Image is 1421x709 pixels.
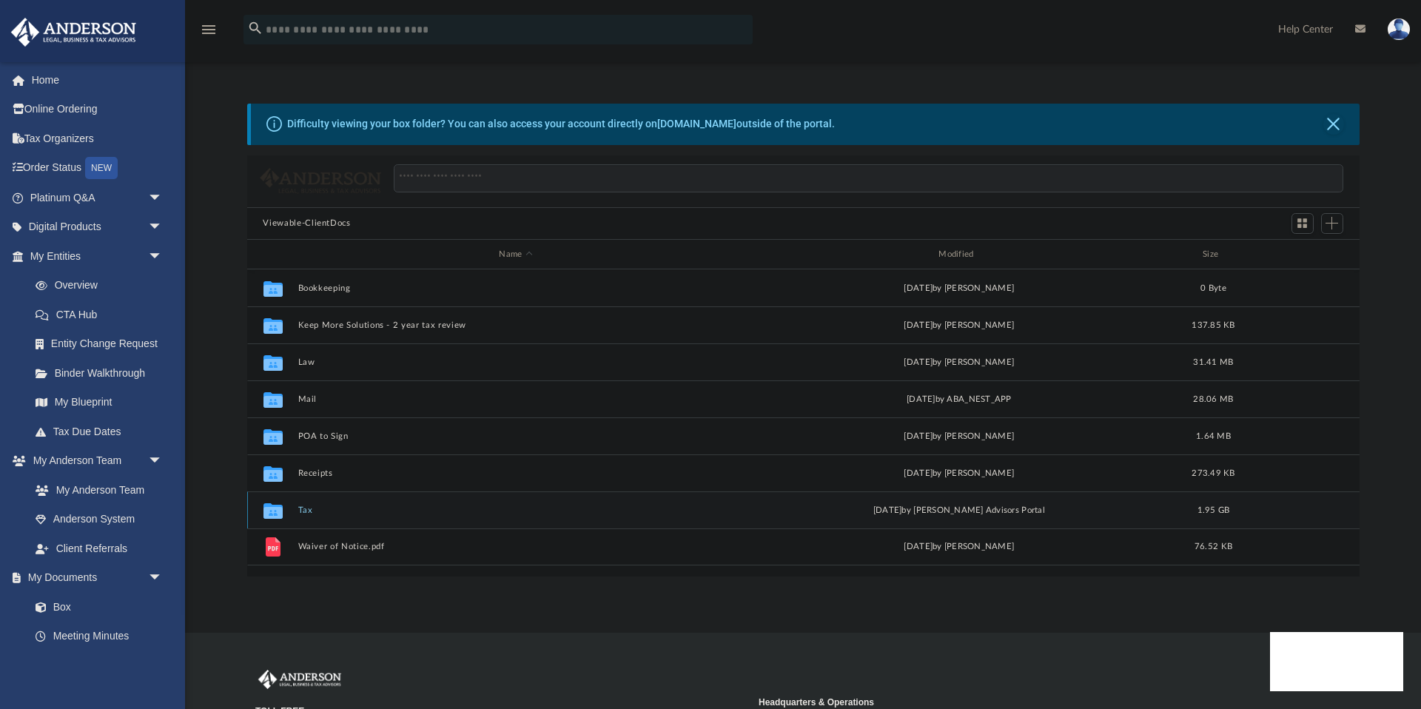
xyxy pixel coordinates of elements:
[10,212,185,242] a: Digital Productsarrow_drop_down
[759,696,1252,709] small: Headquarters & Operations
[263,217,350,230] button: Viewable-ClientDocs
[1192,321,1234,329] span: 137.85 KB
[247,269,1360,576] div: grid
[1291,213,1314,234] button: Switch to Grid View
[1193,358,1233,366] span: 31.41 MB
[741,282,1178,295] div: [DATE] by [PERSON_NAME]
[148,241,178,272] span: arrow_drop_down
[10,153,185,184] a: Order StatusNEW
[298,431,734,441] button: POA to Sign
[148,563,178,594] span: arrow_drop_down
[287,116,835,132] div: Difficulty viewing your box folder? You can also access your account directly on outside of the p...
[10,124,185,153] a: Tax Organizers
[1183,248,1243,261] div: Size
[741,430,1178,443] div: [DATE] by [PERSON_NAME]
[741,504,1178,517] div: [DATE] by [PERSON_NAME] Advisors Portal
[21,358,185,388] a: Binder Walkthrough
[1194,543,1232,551] span: 76.52 KB
[85,157,118,179] div: NEW
[741,467,1178,480] div: [DATE] by [PERSON_NAME]
[7,18,141,47] img: Anderson Advisors Platinum Portal
[21,329,185,359] a: Entity Change Request
[298,320,734,330] button: Keep More Solutions - 2 year tax review
[1193,395,1233,403] span: 28.06 MB
[21,622,178,651] a: Meeting Minutes
[298,357,734,367] button: Law
[297,248,733,261] div: Name
[148,183,178,213] span: arrow_drop_down
[10,95,185,124] a: Online Ordering
[247,20,263,36] i: search
[253,248,290,261] div: id
[1323,114,1344,135] button: Close
[740,248,1177,261] div: Modified
[21,300,185,329] a: CTA Hub
[21,534,178,563] a: Client Referrals
[21,651,170,680] a: Forms Library
[1249,248,1353,261] div: id
[21,417,185,446] a: Tax Due Dates
[148,212,178,243] span: arrow_drop_down
[148,446,178,477] span: arrow_drop_down
[21,271,185,300] a: Overview
[1200,284,1226,292] span: 0 Byte
[21,592,170,622] a: Box
[298,505,734,515] button: Tax
[1321,213,1343,234] button: Add
[741,541,1178,554] div: [DATE] by [PERSON_NAME]
[10,65,185,95] a: Home
[1192,469,1234,477] span: 273.49 KB
[741,393,1178,406] div: [DATE] by ABA_NEST_APP
[255,670,344,689] img: Anderson Advisors Platinum Portal
[1196,432,1231,440] span: 1.64 MB
[741,319,1178,332] div: [DATE] by [PERSON_NAME]
[298,542,734,552] button: Waiver of Notice.pdf
[298,283,734,293] button: Bookkeeping
[10,563,178,593] a: My Documentsarrow_drop_down
[10,183,185,212] a: Platinum Q&Aarrow_drop_down
[741,356,1178,369] div: [DATE] by [PERSON_NAME]
[657,118,736,130] a: [DOMAIN_NAME]
[21,475,170,505] a: My Anderson Team
[21,388,178,417] a: My Blueprint
[298,468,734,478] button: Receipts
[298,394,734,404] button: Mail
[21,505,178,534] a: Anderson System
[394,164,1343,192] input: Search files and folders
[1197,506,1229,514] span: 1.95 GB
[10,241,185,271] a: My Entitiesarrow_drop_down
[200,21,218,38] i: menu
[1388,19,1410,40] img: User Pic
[10,446,178,476] a: My Anderson Teamarrow_drop_down
[200,28,218,38] a: menu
